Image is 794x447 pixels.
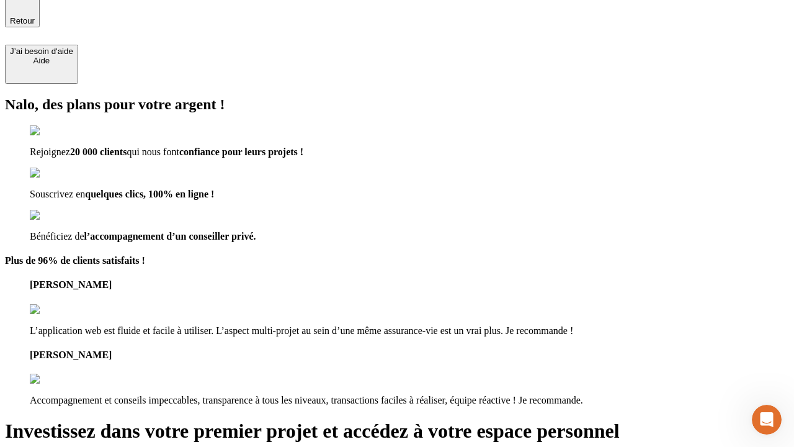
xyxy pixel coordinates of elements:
iframe: Intercom live chat [752,405,782,435]
img: reviews stars [30,374,91,385]
span: quelques clics, 100% en ligne ! [85,189,214,199]
h4: [PERSON_NAME] [30,279,789,291]
img: checkmark [30,168,83,179]
div: J’ai besoin d'aide [10,47,73,56]
p: Accompagnement et conseils impeccables, transparence à tous les niveaux, transactions faciles à r... [30,395,789,406]
h4: Plus de 96% de clients satisfaits ! [5,255,789,266]
button: J’ai besoin d'aideAide [5,45,78,84]
h4: [PERSON_NAME] [30,350,789,361]
div: Aide [10,56,73,65]
span: 20 000 clients [70,147,127,157]
span: l’accompagnement d’un conseiller privé. [84,231,256,242]
span: Rejoignez [30,147,70,157]
span: qui nous font [127,147,179,157]
span: confiance pour leurs projets ! [179,147,303,157]
img: checkmark [30,210,83,221]
span: Bénéficiez de [30,231,84,242]
img: checkmark [30,125,83,137]
img: reviews stars [30,304,91,315]
h2: Nalo, des plans pour votre argent ! [5,96,789,113]
span: Retour [10,16,35,25]
h1: Investissez dans votre premier projet et accédez à votre espace personnel [5,420,789,443]
span: Souscrivez en [30,189,85,199]
p: L’application web est fluide et facile à utiliser. L’aspect multi-projet au sein d’une même assur... [30,325,789,336]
